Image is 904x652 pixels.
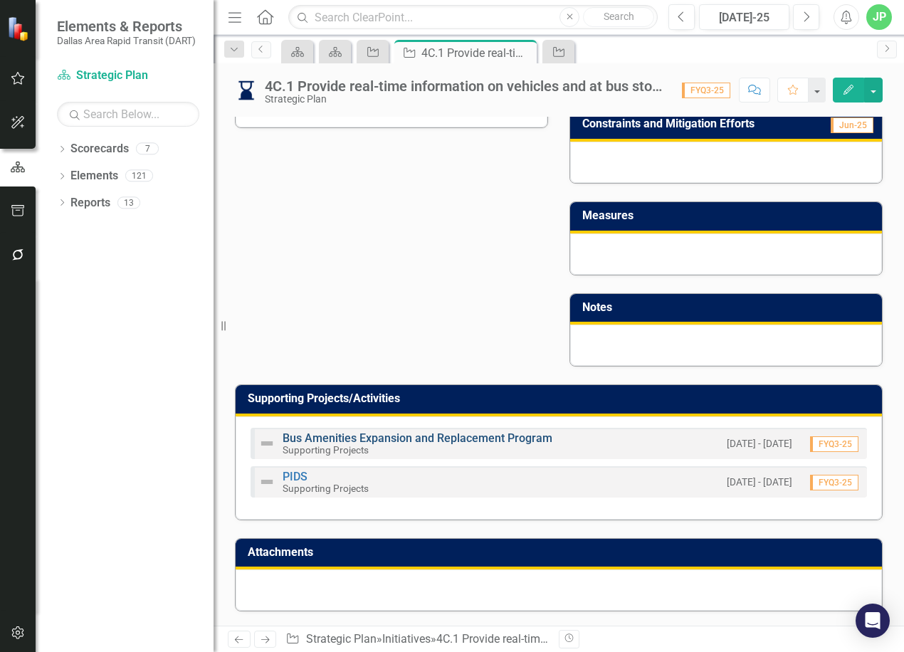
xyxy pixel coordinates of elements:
button: JP [866,4,892,30]
span: Jun-25 [831,117,873,133]
div: Strategic Plan [265,94,668,105]
small: Dallas Area Rapid Transit (DART) [57,35,196,46]
div: 7 [136,143,159,155]
div: 4C.1 Provide real-time information on vehicles and at bus stops, transit facilities, and rail sta... [265,78,668,94]
small: [DATE] - [DATE] [727,437,792,451]
span: Search [604,11,634,22]
a: Bus Amenities Expansion and Replacement Program [283,431,552,445]
button: [DATE]-25 [699,4,789,30]
div: 13 [117,196,140,209]
img: Not Defined [258,473,275,490]
img: ClearPoint Strategy [7,16,32,41]
a: Initiatives [382,632,431,646]
h3: Measures [582,209,875,222]
span: Elements & Reports [57,18,196,35]
a: Strategic Plan [57,68,199,84]
a: PIDS [283,470,308,483]
h3: Supporting Projects/Activities [248,392,875,405]
small: Supporting Projects [283,444,369,456]
div: [DATE]-25 [704,9,784,26]
div: 4C.1 Provide real-time information on vehicles and at bus stops, transit facilities, and rail sta... [421,44,533,62]
img: In Progress [235,79,258,102]
h3: Constraints and Mitigation Efforts [582,117,815,130]
input: Search Below... [57,102,199,127]
img: Not Defined [258,435,275,452]
a: Scorecards [70,141,129,157]
button: Search [583,7,654,27]
div: 121 [125,170,153,182]
div: Open Intercom Messenger [856,604,890,638]
a: Strategic Plan [306,632,377,646]
a: Elements [70,168,118,184]
small: [DATE] - [DATE] [727,475,792,489]
span: FYQ3-25 [810,436,858,452]
h3: Notes [582,301,875,314]
a: Reports [70,195,110,211]
input: Search ClearPoint... [288,5,658,30]
span: FYQ3-25 [810,475,858,490]
h3: Attachments [248,546,875,559]
span: FYQ3-25 [682,83,730,98]
div: » » [285,631,548,648]
small: Supporting Projects [283,483,369,494]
